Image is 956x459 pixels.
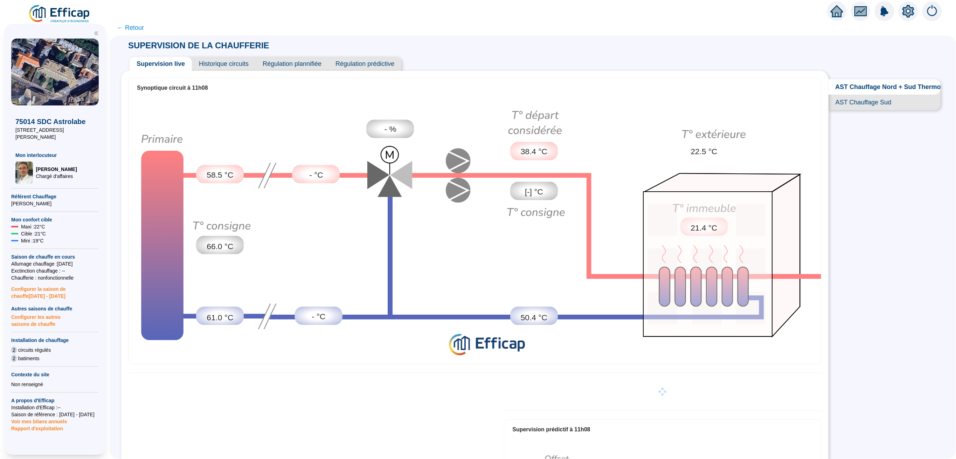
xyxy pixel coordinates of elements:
span: circuits régulés [18,347,51,354]
span: Référent Chauffage [11,193,99,200]
span: Installation de chauffage [11,337,99,344]
span: Exctinction chauffage : -- [11,267,99,274]
span: Saison de chauffe en cours [11,253,99,260]
div: Non renseigné [11,381,99,388]
span: 38.4 °C [521,145,547,157]
span: Rapport d'exploitation [11,425,99,432]
span: Chaufferie : non fonctionnelle [11,274,99,281]
span: 2 [11,347,17,354]
div: Synoptique circuit à 11h08 [137,84,813,92]
span: Voir mes bilans annuels [11,415,67,424]
span: Cible : 21 °C [21,230,46,237]
img: alerts [922,1,942,21]
span: Supervision live [130,57,192,71]
span: SUPERVISION DE LA CHAUFFERIE [121,41,276,50]
span: - °C [309,169,323,181]
img: circuit-supervision.724c8d6b72cc0638e748.png [129,97,821,362]
span: Régulation prédictive [328,57,401,71]
span: 22.5 °C [691,145,718,157]
span: Régulation plannifiée [256,57,328,71]
span: AST Chauffage Sud [829,95,941,110]
span: Mon interlocuteur [15,152,95,159]
div: Supervision prédictif à 11h08 [513,425,813,434]
span: [-] °C [525,186,543,198]
span: Configurer la saison de chauffe [DATE] - [DATE] [11,281,99,300]
span: Saison de référence : [DATE] - [DATE] [11,411,99,418]
span: Maxi : 22 °C [21,223,45,230]
span: Autres saisons de chauffe [11,305,99,312]
img: alerts [875,1,894,21]
span: 50.4 °C [521,311,547,323]
span: Mini : 19 °C [21,237,44,244]
span: Installation d'Efficap : -- [11,404,99,411]
span: AST Chauffage Nord + Sud Thermostats [829,79,941,95]
span: [PERSON_NAME] [36,166,77,173]
span: Mon confort cible [11,216,99,223]
img: Chargé d'affaires [15,162,33,184]
span: Historique circuits [192,57,256,71]
span: Configurer les autres saisons de chauffe [11,312,99,328]
span: 2 [11,355,17,362]
img: efficap energie logo [28,4,91,24]
span: 75014 SDC Astrolabe [15,117,95,126]
span: - % [385,123,396,135]
span: [PERSON_NAME] [11,200,99,207]
span: 61.0 °C [207,311,233,323]
span: ← Retour [117,23,144,33]
span: 58.5 °C [207,169,233,181]
span: batiments [18,355,40,362]
span: Chargé d'affaires [36,173,77,180]
span: [STREET_ADDRESS][PERSON_NAME] [15,126,95,141]
span: Allumage chauffage : [DATE] [11,260,99,267]
span: setting [902,5,915,18]
span: double-left [94,31,99,36]
span: fund [854,5,867,18]
span: - °C [312,310,325,322]
span: 66.0 °C [207,240,233,252]
span: home [831,5,843,18]
div: Synoptique [129,97,821,362]
span: Contexte du site [11,371,99,378]
span: A propos d'Efficap [11,397,99,404]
